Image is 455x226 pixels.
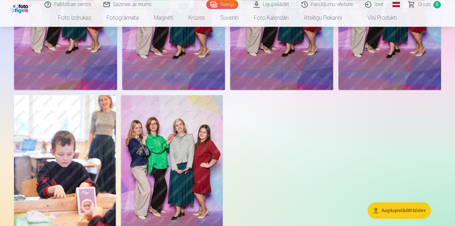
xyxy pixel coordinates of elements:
a: Foto kalendāri [246,9,296,27]
button: Augšupielādēt bildes [367,202,431,218]
span: Grozs [418,1,431,8]
a: Visi produkti [350,9,404,27]
a: Foto izdrukas [51,9,99,27]
a: Magnēti [146,9,181,27]
img: /fa1 [10,3,30,13]
a: Fotogrāmata [99,9,146,27]
a: Atslēgu piekariņi [296,9,350,27]
a: Krūzes [181,9,213,27]
span: 0 [433,1,441,8]
a: Suvenīri [213,9,246,27]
